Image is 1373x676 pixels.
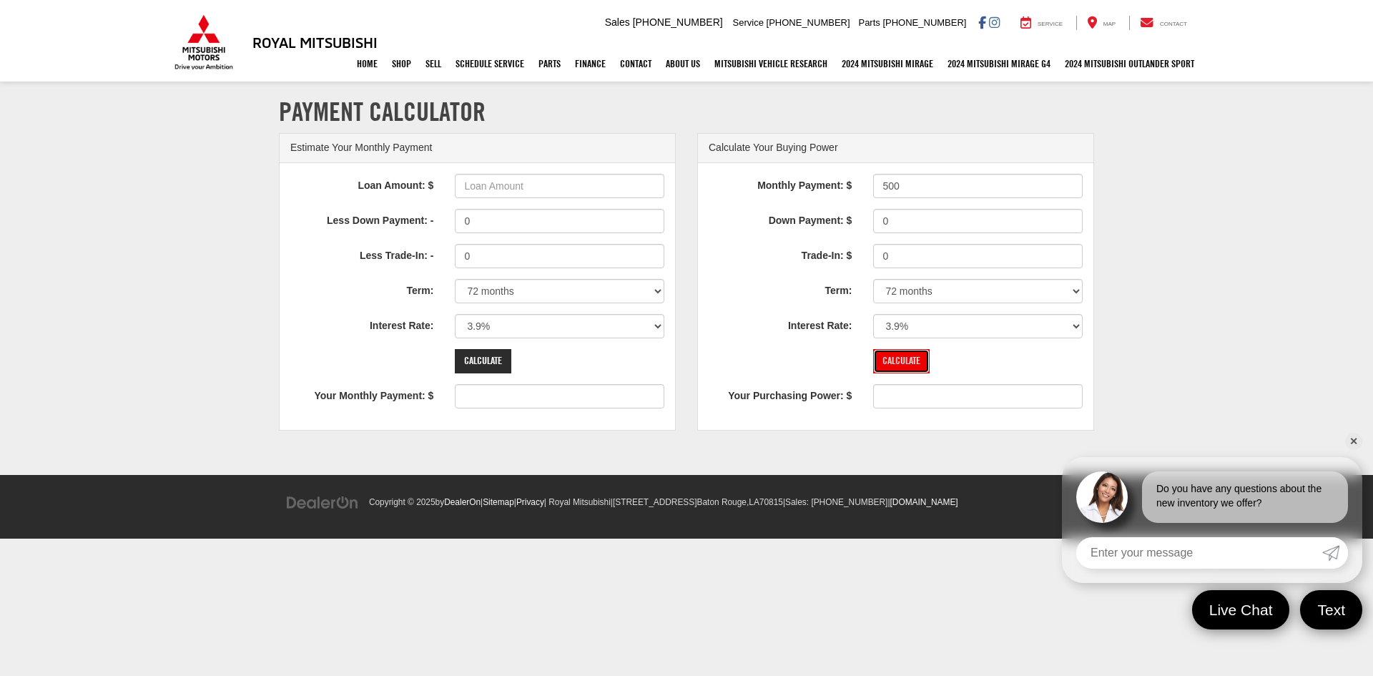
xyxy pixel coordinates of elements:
[483,497,514,507] a: Sitemap
[890,497,958,507] a: [DOMAIN_NAME]
[873,209,1083,233] input: Down Payment
[1160,21,1187,27] span: Contact
[369,497,435,507] span: Copyright © 2025
[1322,537,1348,569] a: Submit
[697,497,749,507] span: Baton Rouge,
[279,97,1094,126] h1: Payment Calculator
[172,14,236,70] img: Mitsubishi
[611,497,783,507] span: |
[1103,21,1116,27] span: Map
[659,46,707,82] a: About Us
[544,497,611,507] span: | Royal Mitsubishi
[1076,537,1322,569] input: Enter your message
[707,46,835,82] a: Mitsubishi Vehicle Research
[280,279,444,298] label: Term:
[252,34,378,50] h3: Royal Mitsubishi
[613,497,697,507] span: [STREET_ADDRESS]
[698,209,862,228] label: Down Payment: $
[280,314,444,333] label: Interest Rate:
[749,497,759,507] span: LA
[280,134,675,163] div: Estimate Your Monthly Payment
[444,497,481,507] a: DealerOn Home Page
[887,497,958,507] span: |
[350,46,385,82] a: Home
[455,349,511,373] input: Calculate
[785,497,809,507] span: Sales:
[767,17,850,28] span: [PHONE_NUMBER]
[481,497,514,507] span: |
[759,497,783,507] span: 70815
[1142,471,1348,523] div: Do you have any questions about the new inventory we offer?
[835,46,940,82] a: 2024 Mitsubishi Mirage
[613,46,659,82] a: Contact
[280,244,444,263] label: Less Trade-In: -
[605,16,630,28] span: Sales
[455,174,664,198] input: Loan Amount
[698,384,862,403] label: Your Purchasing Power: $
[698,174,862,193] label: Monthly Payment: $
[418,46,448,82] a: Sell
[1300,590,1362,630] a: Text
[698,279,862,298] label: Term:
[1202,600,1280,619] span: Live Chat
[873,174,1083,198] input: Monthly Payment
[280,384,444,403] label: Your Monthly Payment: $
[568,46,613,82] a: Finance
[1076,16,1126,30] a: Map
[516,497,544,507] a: Privacy
[978,16,986,28] a: Facebook: Click to visit our Facebook page
[280,209,444,228] label: Less Down Payment: -
[633,16,723,28] span: [PHONE_NUMBER]
[858,17,880,28] span: Parts
[435,497,481,507] span: by
[1010,16,1073,30] a: Service
[811,497,887,507] span: [PHONE_NUMBER]
[882,17,966,28] span: [PHONE_NUMBER]
[783,497,888,507] span: |
[940,46,1058,82] a: 2024 Mitsubishi Mirage G4
[1058,46,1201,82] a: 2024 Mitsubishi Outlander SPORT
[1076,471,1128,523] img: Agent profile photo
[698,244,862,263] label: Trade-In: $
[286,495,359,511] img: DealerOn
[385,46,418,82] a: Shop
[733,17,764,28] span: Service
[989,16,1000,28] a: Instagram: Click to visit our Instagram page
[1310,600,1352,619] span: Text
[1129,16,1198,30] a: Contact
[873,349,930,373] input: Calculate
[286,496,359,507] a: DealerOn
[514,497,544,507] span: |
[698,134,1093,163] div: Calculate Your Buying Power
[698,314,862,333] label: Interest Rate:
[448,46,531,82] a: Schedule Service: Opens in a new tab
[1192,590,1290,630] a: Live Chat
[280,174,444,193] label: Loan Amount: $
[531,46,568,82] a: Parts: Opens in a new tab
[1038,21,1063,27] span: Service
